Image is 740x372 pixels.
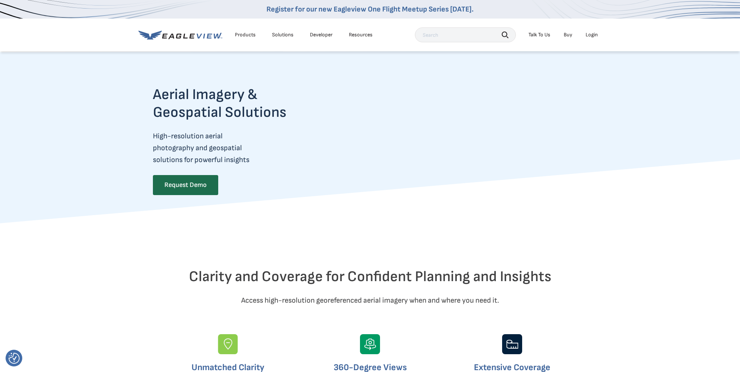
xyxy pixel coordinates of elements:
a: Developer [310,32,333,38]
a: Buy [564,32,572,38]
p: High-resolution aerial photography and geospatial solutions for powerful insights [153,130,315,166]
div: Talk To Us [528,32,550,38]
div: Solutions [272,32,294,38]
div: Login [586,32,598,38]
input: Search [415,27,516,42]
a: Request Demo [153,175,218,195]
img: Revisit consent button [9,353,20,364]
button: Consent Preferences [9,353,20,364]
a: Register for our new Eagleview One Flight Meetup Series [DATE]. [266,5,474,14]
div: Resources [349,32,373,38]
h2: Aerial Imagery & Geospatial Solutions [153,86,315,121]
p: Access high-resolution georeferenced aerial imagery when and where you need it. [153,294,587,306]
div: Products [235,32,256,38]
h2: Clarity and Coverage for Confident Planning and Insights [153,268,587,286]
